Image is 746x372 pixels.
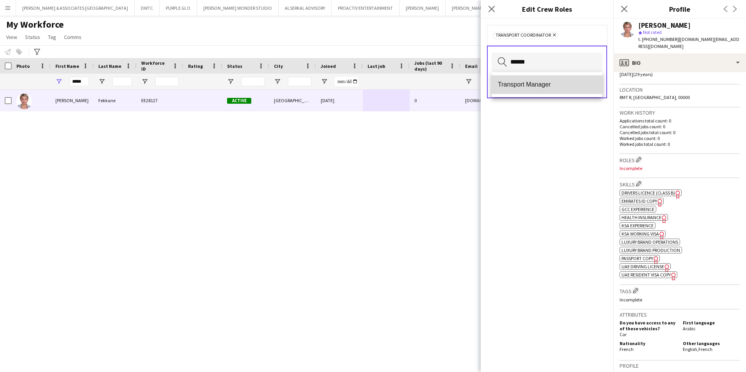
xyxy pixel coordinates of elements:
[613,4,746,14] h3: Profile
[622,255,653,261] span: Passport copy
[683,326,696,331] span: Arabic
[683,340,740,346] h5: Other languages
[3,32,20,42] a: View
[496,32,551,39] span: Transport Coordinator
[620,135,740,141] p: Worked jobs count: 0
[620,109,740,116] h3: Work history
[410,90,460,111] div: 0
[620,124,740,129] p: Cancelled jobs count: 0
[620,362,740,369] h3: Profile
[638,22,691,29] div: [PERSON_NAME]
[620,320,677,331] h5: Do you have access to any of these vehicles?
[48,34,56,41] span: Tag
[620,311,740,318] h3: Attributes
[620,129,740,135] p: Cancelled jobs total count: 0
[683,346,698,352] span: English ,
[620,340,677,346] h5: Nationality
[620,346,634,352] span: French
[460,90,616,111] div: [DOMAIN_NAME][EMAIL_ADDRESS][DOMAIN_NAME]
[45,32,59,42] a: Tag
[638,36,739,49] span: | [DOMAIN_NAME][EMAIL_ADDRESS][DOMAIN_NAME]
[620,71,653,77] span: [DATE] (29 years)
[316,90,363,111] div: [DATE]
[16,63,30,69] span: Photo
[32,47,42,57] app-action-btn: Advanced filters
[465,78,472,85] button: Open Filter Menu
[22,32,43,42] a: Status
[622,214,661,220] span: Health Insurance
[160,0,197,16] button: PURPLE GLO
[55,78,62,85] button: Open Filter Menu
[227,98,251,104] span: Active
[620,297,740,303] p: Incomplete
[51,90,94,111] div: [PERSON_NAME]
[613,53,746,72] div: Bio
[155,77,179,86] input: Workforce ID Filter Input
[698,346,712,352] span: French
[622,190,675,196] span: Drivers Licence (Class B)
[643,29,662,35] span: Not rated
[683,320,740,326] h5: First language
[620,141,740,147] p: Worked jobs total count: 0
[141,78,148,85] button: Open Filter Menu
[227,63,242,69] span: Status
[465,63,478,69] span: Email
[6,34,17,41] span: View
[274,78,281,85] button: Open Filter Menu
[335,77,358,86] input: Joined Filter Input
[622,223,654,229] span: KSA Experience
[368,63,385,69] span: Last job
[446,0,492,16] button: [PERSON_NAME]
[481,4,613,14] h3: Edit Crew Roles
[321,78,328,85] button: Open Filter Menu
[620,94,690,100] span: RMT R, [GEOGRAPHIC_DATA], 00000
[288,77,311,86] input: City Filter Input
[622,247,680,253] span: Luxury Brand Production
[16,94,32,109] img: Lylia Fekkane
[414,60,446,72] span: Jobs (last 90 days)
[622,272,671,278] span: UAE Resident Visa copy
[321,63,336,69] span: Joined
[279,0,332,16] button: ALSERKAL ADVISORY
[55,63,79,69] span: First Name
[620,156,740,164] h3: Roles
[479,77,612,86] input: Email Filter Input
[622,231,659,237] span: KSA Working Visa
[94,90,137,111] div: Fekkane
[135,0,160,16] button: DWTC
[64,34,82,41] span: Comms
[620,86,740,93] h3: Location
[188,63,203,69] span: Rating
[241,77,265,86] input: Status Filter Input
[25,34,40,41] span: Status
[400,0,446,16] button: [PERSON_NAME]
[620,180,740,188] h3: Skills
[622,206,654,212] span: GCC Experience
[498,81,596,88] span: Transport Manager
[16,0,135,16] button: [PERSON_NAME] & ASSOCIATES [GEOGRAPHIC_DATA]
[622,264,664,269] span: UAE Driving License
[61,32,85,42] a: Comms
[98,63,121,69] span: Last Name
[638,36,679,42] span: t. [PHONE_NUMBER]
[137,90,183,111] div: EE28127
[622,198,657,204] span: Emirates ID copy
[620,331,627,337] span: Car
[274,63,283,69] span: City
[69,77,89,86] input: First Name Filter Input
[269,90,316,111] div: [GEOGRAPHIC_DATA]
[227,78,234,85] button: Open Filter Menu
[6,19,64,30] span: My Workforce
[141,60,169,72] span: Workforce ID
[332,0,400,16] button: PROACTIV ENTERTAINMENT
[622,239,678,245] span: Luxury Brand Operations
[620,118,740,124] p: Applications total count: 0
[98,78,105,85] button: Open Filter Menu
[112,77,132,86] input: Last Name Filter Input
[197,0,279,16] button: [PERSON_NAME] WONDER STUDIO
[620,287,740,295] h3: Tags
[620,165,740,171] p: Incomplete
